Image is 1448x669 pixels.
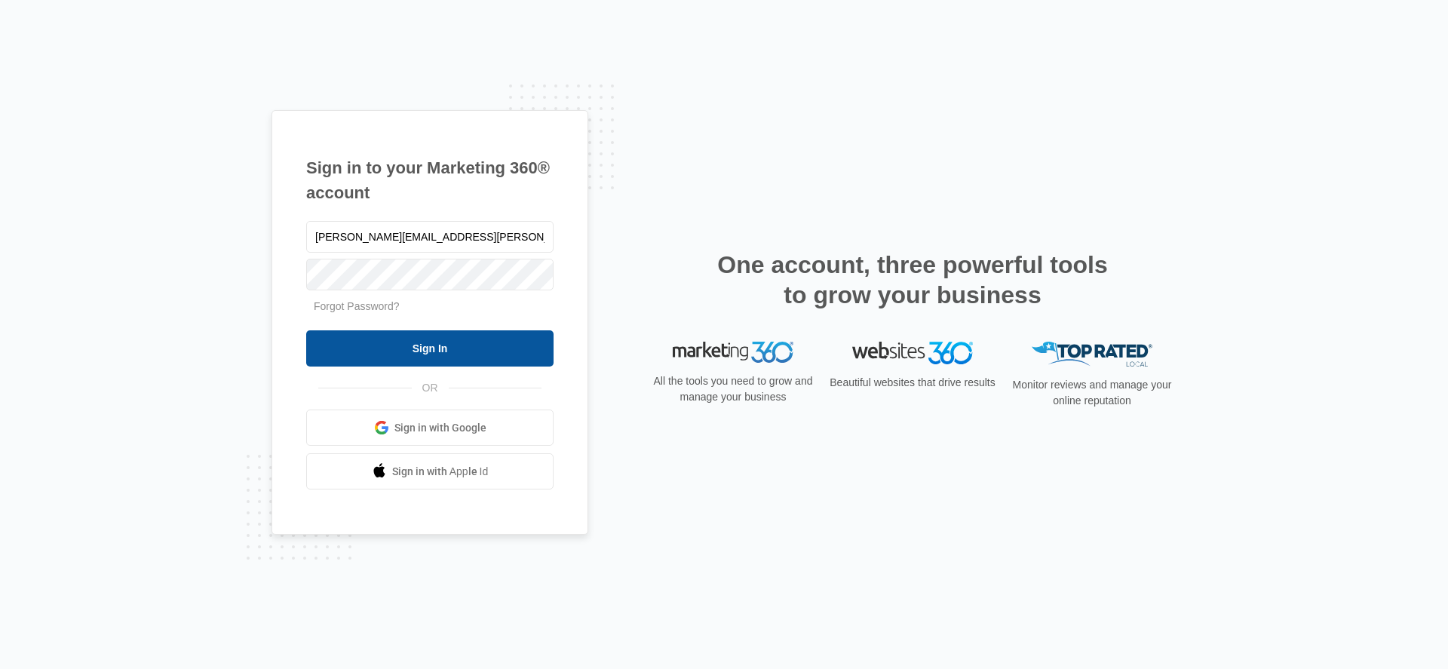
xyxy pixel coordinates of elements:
input: Sign In [306,330,554,367]
span: OR [412,380,449,396]
a: Forgot Password? [314,300,400,312]
a: Sign in with Google [306,410,554,446]
p: All the tools you need to grow and manage your business [649,373,818,405]
span: Sign in with Google [394,420,486,436]
h2: One account, three powerful tools to grow your business [713,250,1112,310]
img: Top Rated Local [1032,342,1152,367]
img: Websites 360 [852,342,973,364]
p: Monitor reviews and manage your online reputation [1008,377,1176,409]
span: Sign in with Apple Id [392,464,489,480]
p: Beautiful websites that drive results [828,375,997,391]
input: Email [306,221,554,253]
h1: Sign in to your Marketing 360® account [306,155,554,205]
img: Marketing 360 [673,342,793,363]
a: Sign in with Apple Id [306,453,554,489]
